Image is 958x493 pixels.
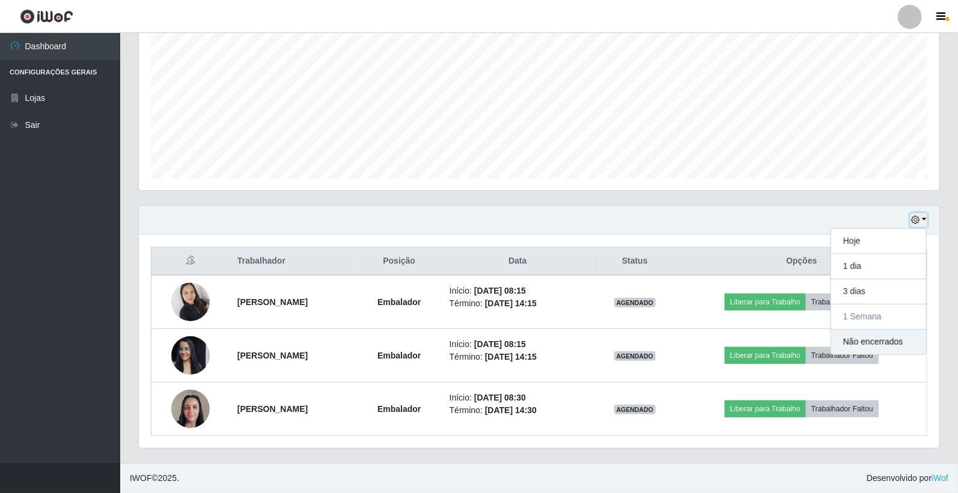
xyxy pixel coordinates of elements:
li: Término: [450,297,586,310]
li: Início: [450,285,586,297]
li: Início: [450,392,586,404]
strong: Embalador [377,351,421,360]
time: [DATE] 14:30 [485,405,537,415]
img: 1738436502768.jpeg [171,383,210,434]
span: AGENDADO [614,351,656,361]
li: Início: [450,338,586,351]
img: CoreUI Logo [20,9,73,24]
th: Posição [356,247,442,276]
time: [DATE] 08:30 [474,393,526,402]
strong: Embalador [377,404,421,414]
button: Hoje [831,229,926,254]
button: 1 dia [831,254,926,279]
span: © 2025 . [130,472,179,485]
li: Término: [450,404,586,417]
th: Trabalhador [230,247,356,276]
th: Data [442,247,593,276]
time: [DATE] 14:15 [485,298,537,308]
span: AGENDADO [614,298,656,307]
button: Não encerrados [831,330,926,354]
th: Opções [677,247,927,276]
button: 3 dias [831,279,926,304]
button: Liberar para Trabalho [725,401,806,417]
time: [DATE] 08:15 [474,339,526,349]
strong: Embalador [377,297,421,307]
span: IWOF [130,473,152,483]
span: Desenvolvido por [867,472,948,485]
button: Trabalhador Faltou [806,401,879,417]
button: 1 Semana [831,304,926,330]
button: Liberar para Trabalho [725,347,806,364]
img: 1722007663957.jpeg [171,276,210,327]
strong: [PERSON_NAME] [237,404,308,414]
strong: [PERSON_NAME] [237,351,308,360]
a: iWof [932,473,948,483]
th: Status [593,247,677,276]
span: AGENDADO [614,405,656,414]
img: 1737733011541.jpeg [171,330,210,381]
li: Término: [450,351,586,363]
time: [DATE] 08:15 [474,286,526,295]
button: Trabalhador Faltou [806,294,879,310]
button: Liberar para Trabalho [725,294,806,310]
time: [DATE] 14:15 [485,352,537,361]
button: Trabalhador Faltou [806,347,879,364]
strong: [PERSON_NAME] [237,297,308,307]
